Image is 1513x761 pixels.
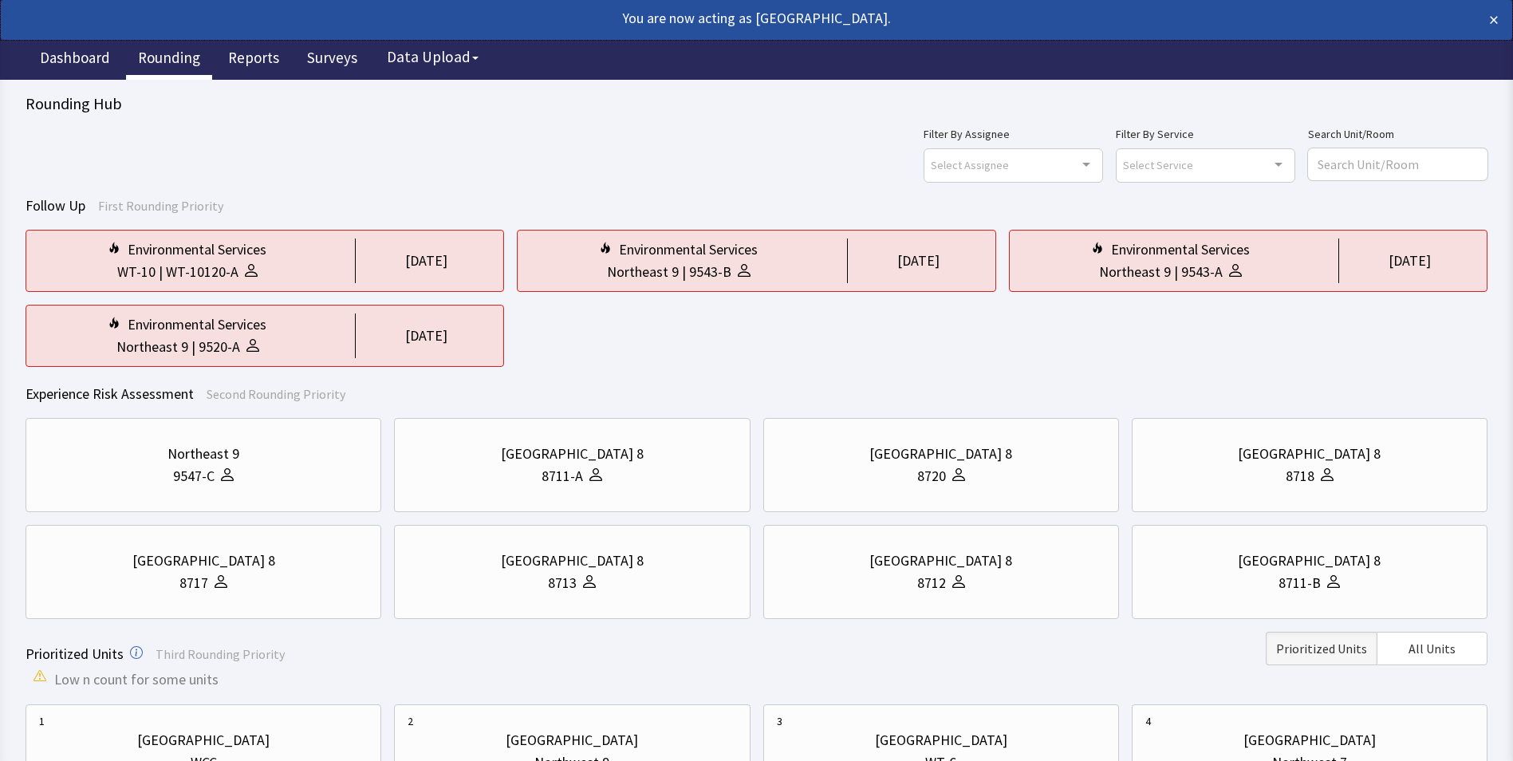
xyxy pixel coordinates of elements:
div: 8712 [917,572,946,594]
label: Filter By Service [1116,124,1295,144]
span: Select Service [1123,156,1193,174]
span: Low n count for some units [54,668,219,691]
div: 1 [39,713,45,729]
div: | [679,261,689,283]
div: [GEOGRAPHIC_DATA] [506,729,638,751]
div: 8720 [917,465,946,487]
span: Third Rounding Priority [156,646,285,662]
div: Environmental Services [128,239,266,261]
div: [DATE] [1389,250,1431,272]
div: [GEOGRAPHIC_DATA] 8 [1238,443,1381,465]
div: [GEOGRAPHIC_DATA] 8 [501,443,644,465]
div: 8713 [548,572,577,594]
a: Rounding [126,40,212,80]
div: [GEOGRAPHIC_DATA] [875,729,1007,751]
div: | [156,261,166,283]
span: Prioritized Units [1276,639,1367,658]
button: Prioritized Units [1266,632,1377,665]
div: 2 [408,713,413,729]
div: [GEOGRAPHIC_DATA] 8 [1238,550,1381,572]
button: Data Upload [377,42,488,72]
div: [DATE] [405,250,447,272]
span: First Rounding Priority [98,198,223,214]
label: Search Unit/Room [1308,124,1487,144]
div: [DATE] [405,325,447,347]
button: All Units [1377,632,1487,665]
div: WT-10120-A [166,261,238,283]
div: 8711-B [1279,572,1321,594]
span: All Units [1409,639,1456,658]
span: Select Assignee [931,156,1009,174]
div: Northeast 9 [116,336,188,358]
div: 4 [1145,713,1151,729]
div: [GEOGRAPHIC_DATA] 8 [869,443,1012,465]
div: [GEOGRAPHIC_DATA] [137,729,270,751]
a: Dashboard [28,40,122,80]
div: 9543-B [689,261,731,283]
div: Rounding Hub [26,93,1487,115]
div: Experience Risk Assessment [26,383,1487,405]
span: Prioritized Units [26,645,124,663]
span: Second Rounding Priority [207,386,345,402]
button: × [1489,7,1499,33]
div: WT-10 [117,261,156,283]
input: Search Unit/Room [1308,148,1487,180]
div: 9547-C [173,465,215,487]
div: [GEOGRAPHIC_DATA] [1243,729,1376,751]
div: [GEOGRAPHIC_DATA] 8 [501,550,644,572]
div: Environmental Services [619,239,758,261]
div: 9520-A [199,336,240,358]
div: 9543-A [1181,261,1223,283]
div: Northeast 9 [167,443,239,465]
div: Environmental Services [1111,239,1250,261]
div: 3 [777,713,782,729]
div: | [188,336,199,358]
a: Surveys [295,40,369,80]
div: | [1171,261,1181,283]
div: You are now acting as [GEOGRAPHIC_DATA]. [14,7,1350,30]
div: [DATE] [897,250,940,272]
div: Follow Up [26,195,1487,217]
a: Reports [216,40,291,80]
label: Filter By Assignee [924,124,1103,144]
div: Northeast 9 [1099,261,1171,283]
div: Environmental Services [128,313,266,336]
div: 8717 [179,572,208,594]
div: 8711-A [542,465,583,487]
div: 8718 [1286,465,1314,487]
div: [GEOGRAPHIC_DATA] 8 [869,550,1012,572]
div: [GEOGRAPHIC_DATA] 8 [132,550,275,572]
div: Northeast 9 [607,261,679,283]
